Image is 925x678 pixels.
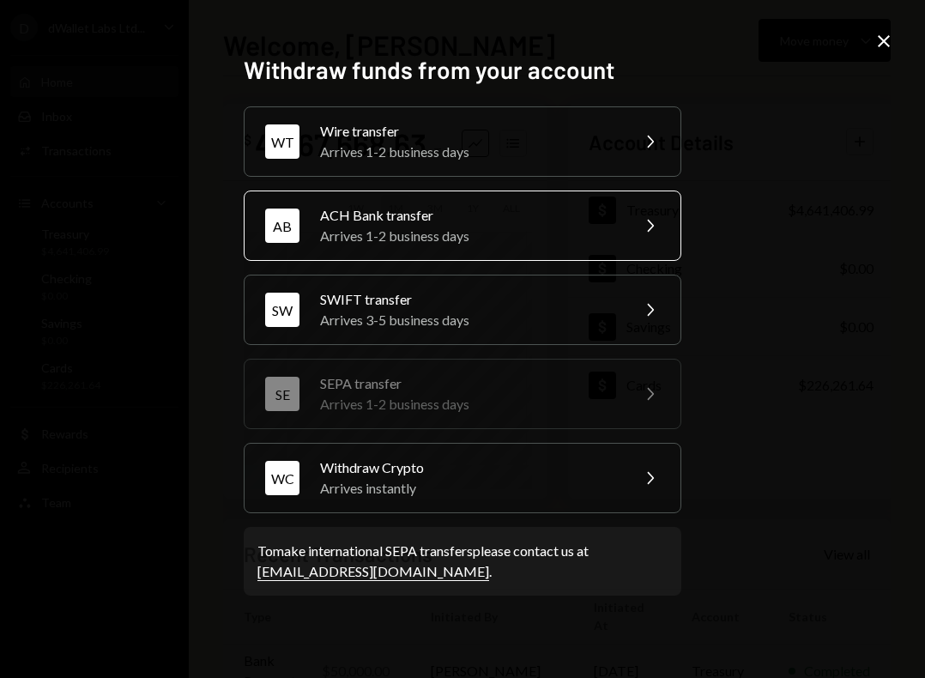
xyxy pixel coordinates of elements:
[320,478,619,499] div: Arrives instantly
[244,275,681,345] button: SWSWIFT transferArrives 3-5 business days
[265,377,299,411] div: SE
[244,191,681,261] button: ABACH Bank transferArrives 1-2 business days
[320,394,619,415] div: Arrives 1-2 business days
[244,53,681,87] h2: Withdraw funds from your account
[320,226,619,246] div: Arrives 1-2 business days
[244,443,681,513] button: WCWithdraw CryptoArrives instantly
[320,142,619,162] div: Arrives 1-2 business days
[320,121,619,142] div: Wire transfer
[320,205,619,226] div: ACH Bank transfer
[257,563,489,581] a: [EMAIL_ADDRESS][DOMAIN_NAME]
[265,209,299,243] div: AB
[265,124,299,159] div: WT
[320,457,619,478] div: Withdraw Crypto
[244,106,681,177] button: WTWire transferArrives 1-2 business days
[265,461,299,495] div: WC
[320,310,619,330] div: Arrives 3-5 business days
[244,359,681,429] button: SESEPA transferArrives 1-2 business days
[320,289,619,310] div: SWIFT transfer
[257,541,668,582] div: To make international SEPA transfers please contact us at .
[320,373,619,394] div: SEPA transfer
[265,293,299,327] div: SW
